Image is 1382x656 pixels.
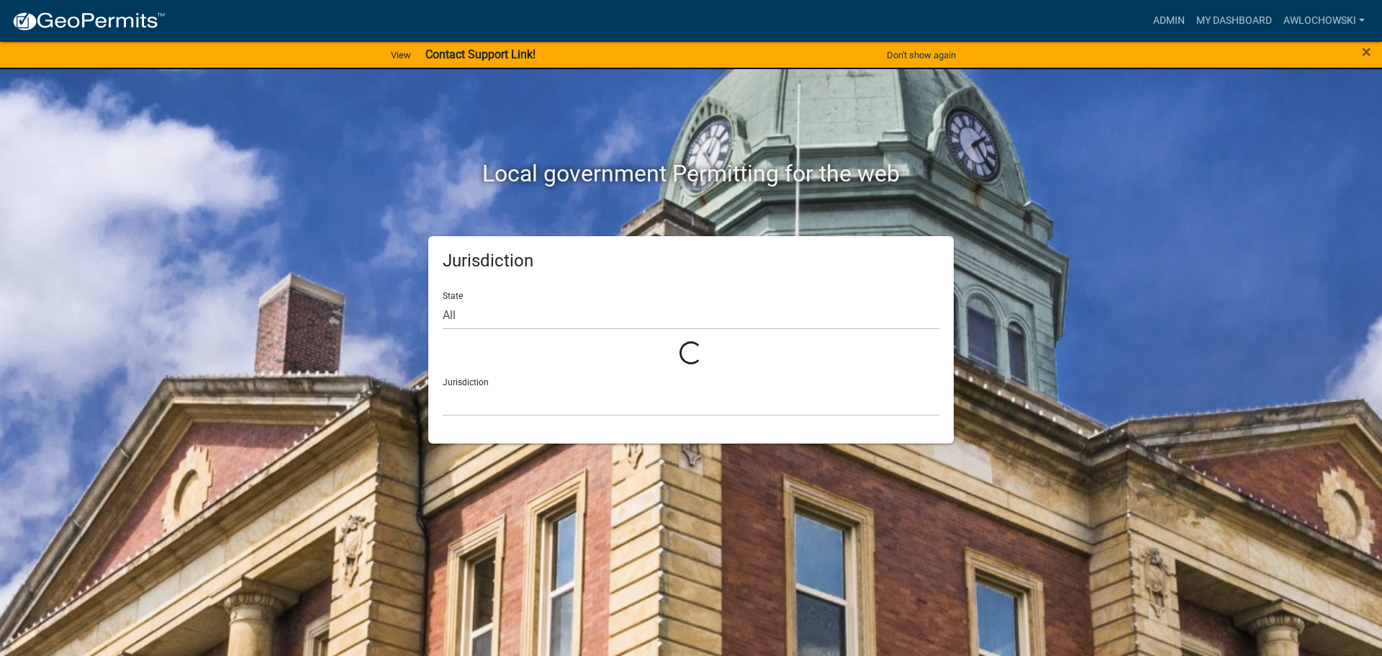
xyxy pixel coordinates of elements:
[292,160,1090,187] h2: Local government Permitting for the web
[881,43,962,67] button: Don't show again
[1191,7,1278,35] a: My Dashboard
[425,48,536,61] strong: Contact Support Link!
[385,43,417,67] a: View
[1278,7,1370,35] a: awlochowski
[1147,7,1191,35] a: Admin
[1362,42,1371,62] span: ×
[1362,43,1371,60] button: Close
[443,251,939,271] h5: Jurisdiction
